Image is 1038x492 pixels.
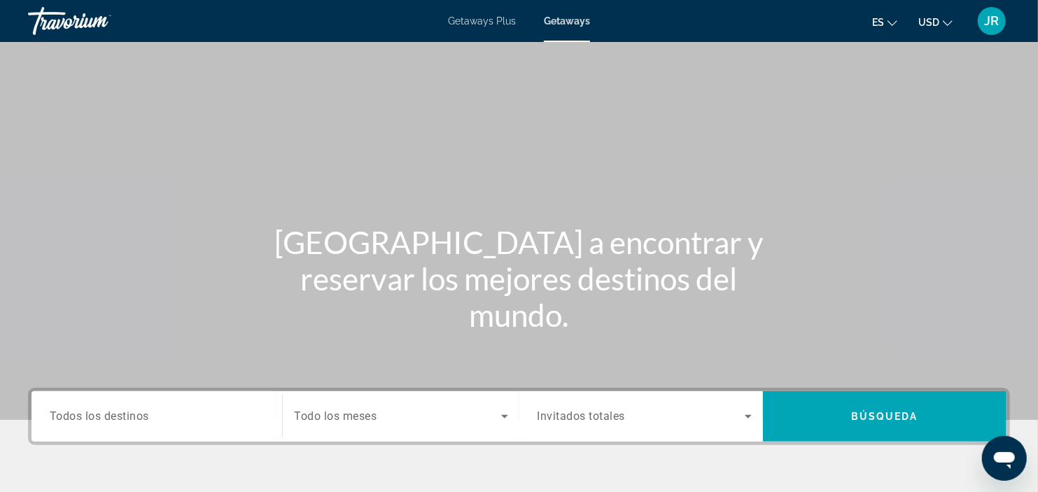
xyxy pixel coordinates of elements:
[982,436,1027,481] iframe: Botón para iniciar la ventana de mensajería
[918,17,939,28] span: USD
[257,224,782,333] h1: [GEOGRAPHIC_DATA] a encontrar y reservar los mejores destinos del mundo.
[294,410,377,423] span: Todo los meses
[851,411,918,422] span: Búsqueda
[872,17,884,28] span: es
[872,12,897,32] button: Change language
[448,15,516,27] a: Getaways Plus
[763,391,1007,442] button: Búsqueda
[985,14,1000,28] span: JR
[538,410,626,423] span: Invitados totales
[31,391,1007,442] div: Search widget
[918,12,953,32] button: Change currency
[974,6,1010,36] button: User Menu
[28,3,168,39] a: Travorium
[544,15,590,27] a: Getaways
[50,409,149,423] span: Todos los destinos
